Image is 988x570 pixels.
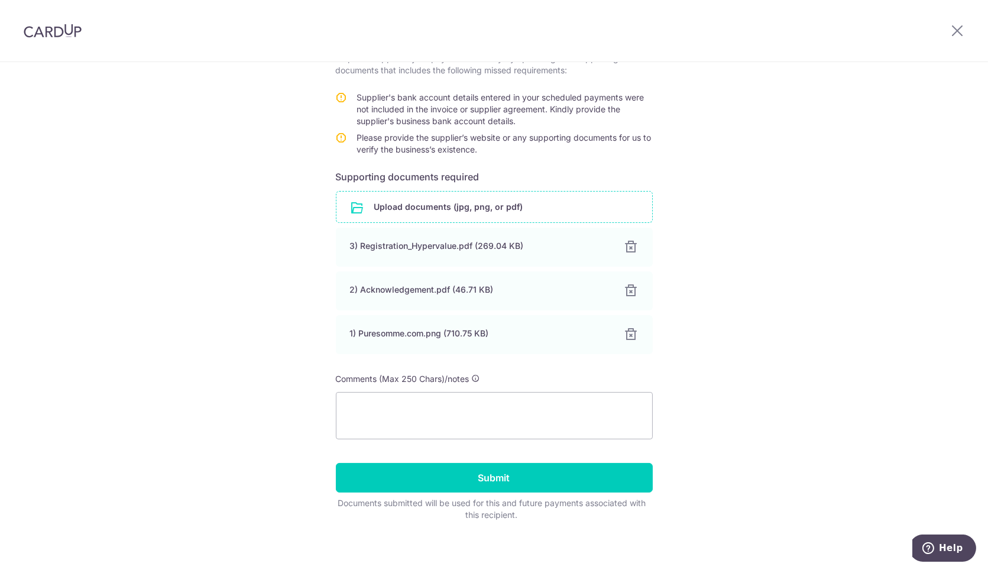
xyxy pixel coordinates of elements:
[336,463,653,493] input: Submit
[24,24,82,38] img: CardUp
[350,240,610,252] div: 3) Registration_Hypervalue.pdf (269.04 KB)
[336,497,648,521] div: Documents submitted will be used for this and future payments associated with this recipient.
[336,53,653,76] p: Help us to approve your payment smoothly by uploading new supporting documents that includes the ...
[350,284,610,296] div: 2) Acknowledgement.pdf (46.71 KB)
[336,374,469,384] span: Comments (Max 250 Chars)/notes
[912,535,976,564] iframe: Opens a widget where you can find more information
[350,328,610,339] div: 1) Puresomme.com.png (710.75 KB)
[336,191,653,223] div: Upload documents (jpg, png, or pdf)
[357,132,652,154] span: Please provide the supplier’s website or any supporting documents for us to verify the business’s...
[357,92,644,126] span: Supplier's bank account details entered in your scheduled payments were not included in the invoi...
[336,170,653,184] h6: Supporting documents required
